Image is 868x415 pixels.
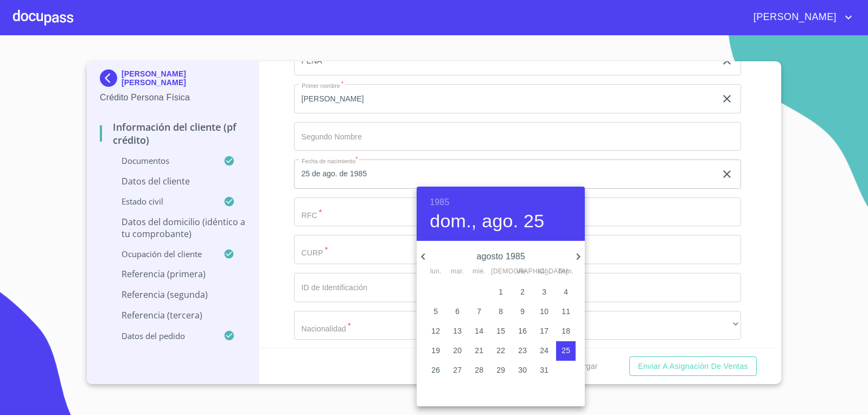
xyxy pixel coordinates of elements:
[430,210,544,233] button: dom., ago. 25
[426,266,445,277] span: lun.
[499,286,503,297] p: 1
[556,283,576,302] button: 4
[426,341,445,361] button: 19
[448,341,467,361] button: 20
[520,286,525,297] p: 2
[430,195,449,210] button: 1985
[469,322,489,341] button: 14
[453,365,462,375] p: 27
[426,302,445,322] button: 5
[469,266,489,277] span: mié.
[496,325,505,336] p: 15
[475,365,483,375] p: 28
[556,322,576,341] button: 18
[513,302,532,322] button: 9
[561,306,570,317] p: 11
[491,341,510,361] button: 22
[513,361,532,380] button: 30
[430,250,572,263] p: agosto 1985
[556,302,576,322] button: 11
[448,322,467,341] button: 13
[491,283,510,302] button: 1
[491,266,510,277] span: [DEMOGRAPHIC_DATA].
[448,266,467,277] span: mar.
[496,365,505,375] p: 29
[540,345,548,356] p: 24
[513,322,532,341] button: 16
[513,283,532,302] button: 2
[518,365,527,375] p: 30
[453,325,462,336] p: 13
[513,266,532,277] span: vie.
[426,361,445,380] button: 26
[534,361,554,380] button: 31
[542,286,546,297] p: 3
[431,365,440,375] p: 26
[513,341,532,361] button: 23
[475,345,483,356] p: 21
[469,361,489,380] button: 28
[496,345,505,356] p: 22
[534,302,554,322] button: 10
[475,325,483,336] p: 14
[534,341,554,361] button: 24
[469,341,489,361] button: 21
[540,306,548,317] p: 10
[491,322,510,341] button: 15
[491,302,510,322] button: 8
[426,322,445,341] button: 12
[518,325,527,336] p: 16
[431,325,440,336] p: 12
[520,306,525,317] p: 9
[518,345,527,356] p: 23
[455,306,459,317] p: 6
[499,306,503,317] p: 8
[534,322,554,341] button: 17
[477,306,481,317] p: 7
[540,325,548,336] p: 17
[540,365,548,375] p: 31
[534,283,554,302] button: 3
[564,286,568,297] p: 4
[433,306,438,317] p: 5
[561,345,570,356] p: 25
[534,266,554,277] span: sáb.
[556,266,576,277] span: dom.
[448,302,467,322] button: 6
[431,345,440,356] p: 19
[453,345,462,356] p: 20
[556,341,576,361] button: 25
[491,361,510,380] button: 29
[448,361,467,380] button: 27
[469,302,489,322] button: 7
[561,325,570,336] p: 18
